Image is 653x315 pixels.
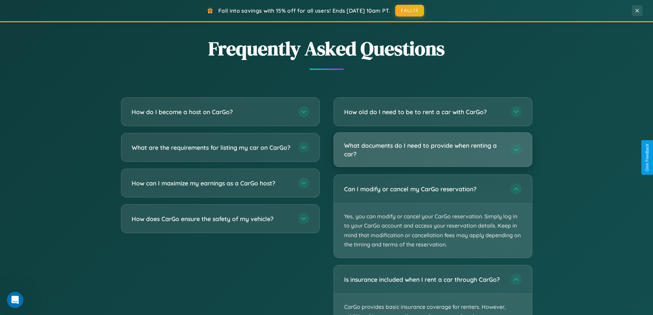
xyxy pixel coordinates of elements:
h3: How do I become a host on CarGo? [132,108,291,116]
p: Yes, you can modify or cancel your CarGo reservation. Simply log in to your CarGo account and acc... [334,203,532,258]
h3: What are the requirements for listing my car on CarGo? [132,143,291,152]
button: FALL15 [395,5,424,16]
div: Give Feedback [645,144,650,171]
h3: What documents do I need to provide when renting a car? [344,141,504,158]
span: Fall into savings with 15% off for all users! Ends [DATE] 10am PT. [218,7,390,14]
h2: Frequently Asked Questions [121,35,532,62]
h3: Is insurance included when I rent a car through CarGo? [344,275,504,284]
iframe: Intercom live chat [7,292,23,308]
h3: How can I maximize my earnings as a CarGo host? [132,179,291,187]
h3: Can I modify or cancel my CarGo reservation? [344,185,504,193]
h3: How does CarGo ensure the safety of my vehicle? [132,215,291,223]
h3: How old do I need to be to rent a car with CarGo? [344,108,504,116]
